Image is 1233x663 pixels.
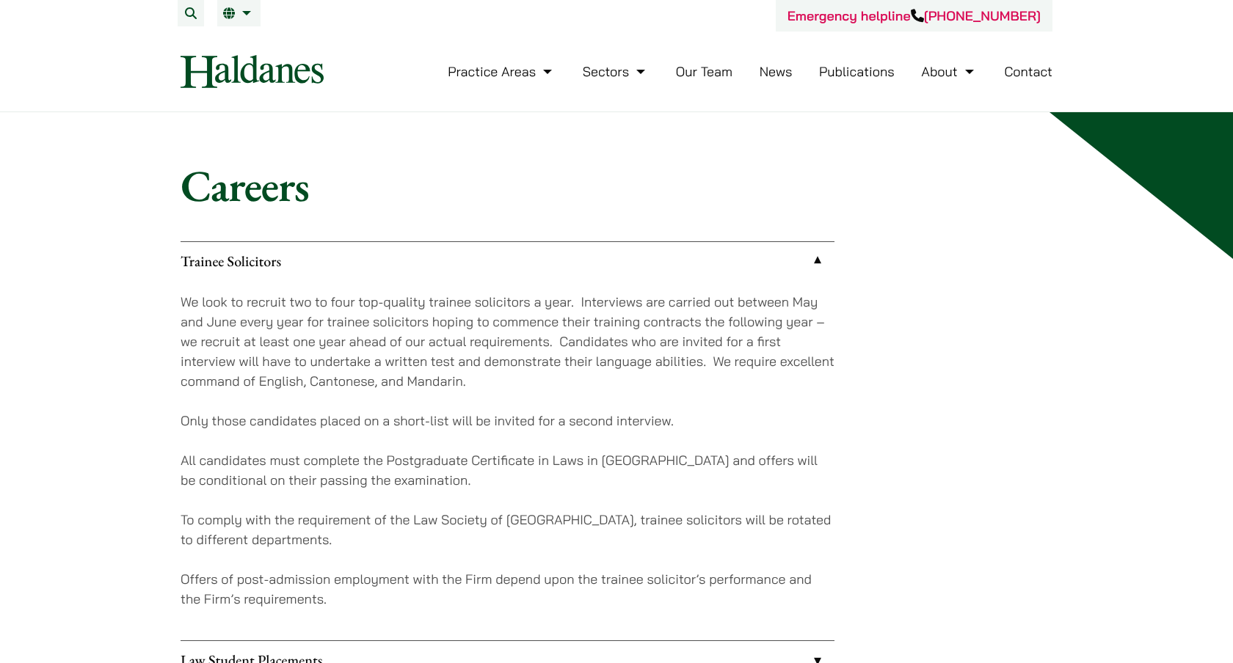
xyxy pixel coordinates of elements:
a: Emergency helpline[PHONE_NUMBER] [788,7,1041,24]
p: All candidates must complete the Postgraduate Certificate in Laws in [GEOGRAPHIC_DATA] and offers... [181,450,834,490]
p: Offers of post-admission employment with the Firm depend upon the trainee solicitor’s performance... [181,569,834,609]
p: Only those candidates placed on a short-list will be invited for a second interview. [181,411,834,431]
a: Practice Areas [448,63,556,80]
a: Sectors [583,63,649,80]
a: EN [223,7,255,19]
h1: Careers [181,159,1052,212]
a: Trainee Solicitors [181,242,834,280]
p: To comply with the requirement of the Law Society of [GEOGRAPHIC_DATA], trainee solicitors will b... [181,510,834,549]
a: Our Team [676,63,732,80]
a: News [760,63,793,80]
a: About [921,63,977,80]
a: Publications [819,63,895,80]
a: Contact [1004,63,1052,80]
div: Trainee Solicitors [181,280,834,640]
p: We look to recruit two to four top-quality trainee solicitors a year. Interviews are carried out ... [181,292,834,391]
img: Logo of Haldanes [181,55,324,88]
